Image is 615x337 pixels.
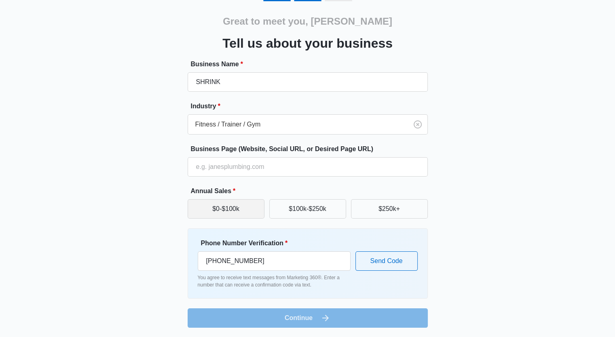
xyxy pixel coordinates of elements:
[351,199,428,219] button: $250k+
[223,14,392,29] h2: Great to meet you, [PERSON_NAME]
[411,118,424,131] button: Clear
[198,274,351,289] p: You agree to receive text messages from Marketing 360®. Enter a number that can receive a confirm...
[198,251,351,271] input: Ex. +1-555-555-5555
[269,199,346,219] button: $100k-$250k
[355,251,418,271] button: Send Code
[191,59,431,69] label: Business Name
[188,72,428,92] input: e.g. Jane's Plumbing
[201,238,354,248] label: Phone Number Verification
[188,157,428,177] input: e.g. janesplumbing.com
[191,186,431,196] label: Annual Sales
[222,34,393,53] h3: Tell us about your business
[191,101,431,111] label: Industry
[191,144,431,154] label: Business Page (Website, Social URL, or Desired Page URL)
[188,199,264,219] button: $0-$100k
